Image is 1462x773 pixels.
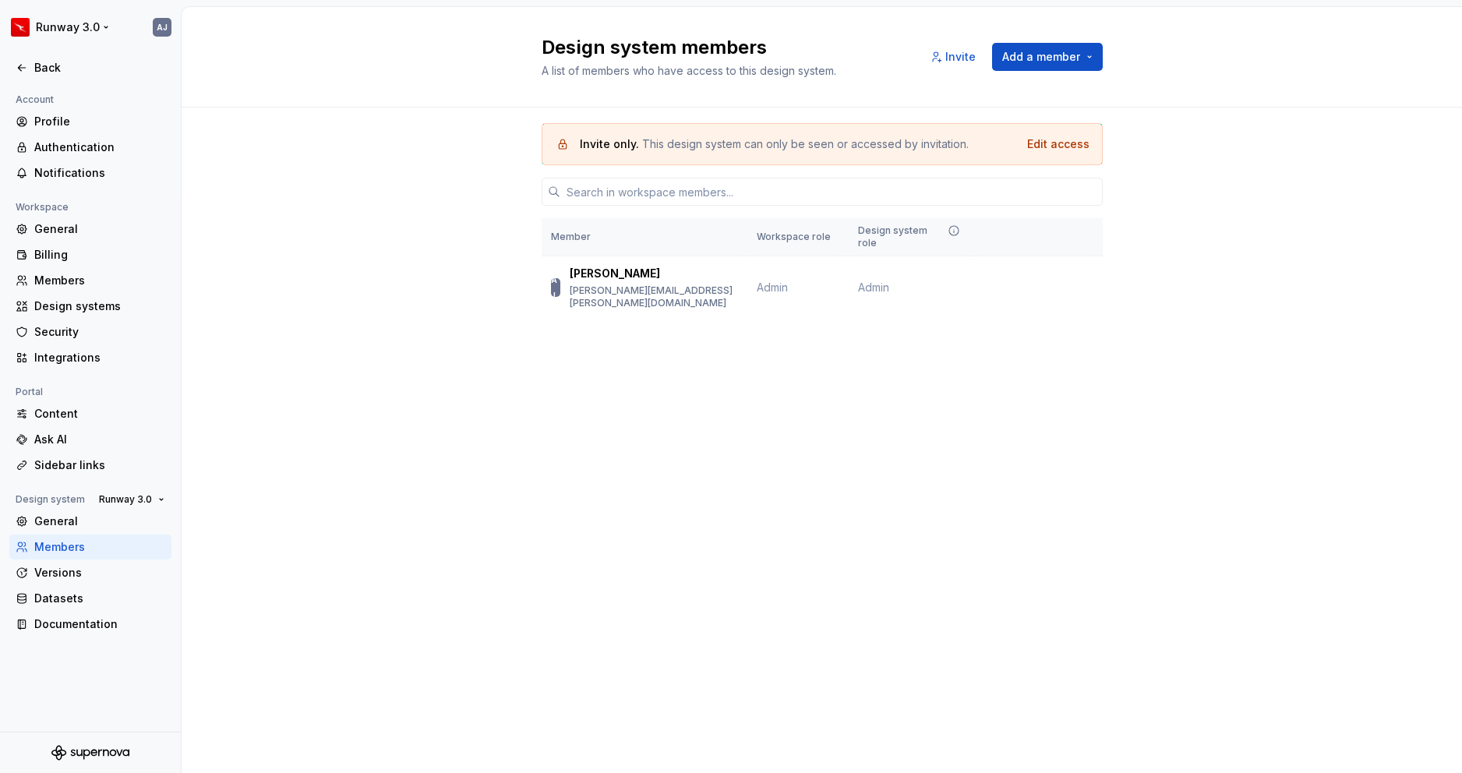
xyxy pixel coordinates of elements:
[9,427,171,452] a: Ask AI
[570,284,738,309] p: [PERSON_NAME][EMAIL_ADDRESS][PERSON_NAME][DOMAIN_NAME]
[9,586,171,611] a: Datasets
[34,565,165,581] div: Versions
[9,217,171,242] a: General
[51,745,129,761] svg: Supernova Logo
[945,49,976,65] span: Invite
[34,432,165,447] div: Ask AI
[542,64,836,77] span: A list of members who have access to this design system.
[9,55,171,80] a: Back
[34,406,165,422] div: Content
[542,35,904,60] h2: Design system members
[580,137,642,150] span: Invite only.
[9,135,171,160] a: Authentication
[34,350,165,365] div: Integrations
[858,224,962,249] div: Design system role
[9,612,171,637] a: Documentation
[9,319,171,344] a: Security
[11,18,30,37] img: 6b187050-a3ed-48aa-8485-808e17fcee26.png
[9,383,49,401] div: Portal
[34,457,165,473] div: Sidebar links
[9,268,171,293] a: Members
[923,43,986,71] button: Invite
[99,493,152,506] span: Runway 3.0
[560,178,1103,206] input: Search in workspace members...
[9,453,171,478] a: Sidebar links
[992,43,1103,71] button: Add a member
[570,266,660,281] p: [PERSON_NAME]
[34,539,165,555] div: Members
[36,19,100,35] div: Runway 3.0
[34,247,165,263] div: Billing
[551,272,561,303] div: AJ
[9,90,60,109] div: Account
[642,137,969,150] span: This design system can only be seen or accessed by invitation.
[9,509,171,534] a: General
[1027,136,1089,152] button: Edit access
[34,591,165,606] div: Datasets
[9,161,171,185] a: Notifications
[34,273,165,288] div: Members
[9,535,171,559] a: Members
[9,294,171,319] a: Design systems
[542,218,748,256] th: Member
[9,198,75,217] div: Workspace
[34,514,165,529] div: General
[9,401,171,426] a: Content
[157,21,168,34] div: AJ
[9,109,171,134] a: Profile
[34,616,165,632] div: Documentation
[34,114,165,129] div: Profile
[3,10,178,44] button: Runway 3.0AJ
[747,218,849,256] th: Workspace role
[757,281,788,294] span: Admin
[858,280,889,295] span: Admin
[34,298,165,314] div: Design systems
[34,221,165,237] div: General
[34,165,165,181] div: Notifications
[34,324,165,340] div: Security
[9,242,171,267] a: Billing
[9,345,171,370] a: Integrations
[34,60,165,76] div: Back
[34,139,165,155] div: Authentication
[9,560,171,585] a: Versions
[9,490,91,509] div: Design system
[1002,49,1080,65] span: Add a member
